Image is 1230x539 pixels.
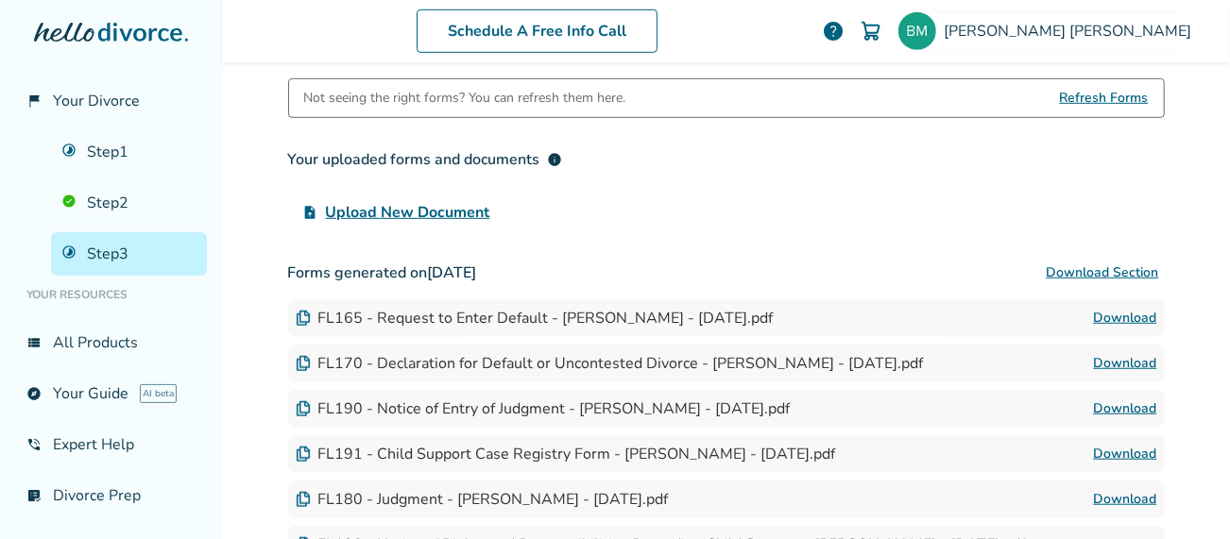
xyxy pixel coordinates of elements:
a: list_alt_checkDivorce Prep [15,474,207,517]
button: Download Section [1041,254,1165,292]
img: Document [296,446,311,462]
a: Download [1094,443,1157,465]
div: FL190 - Notice of Entry of Judgment - [PERSON_NAME] - [DATE].pdf [296,398,791,419]
img: Document [296,356,311,371]
div: FL165 - Request to Enter Default - [PERSON_NAME] - [DATE].pdf [296,308,774,328]
img: Document [296,401,311,416]
a: view_listAll Products [15,321,207,364]
span: list_alt_check [26,488,42,503]
a: Step3 [51,232,207,276]
span: AI beta [140,384,177,403]
a: exploreYour GuideAI beta [15,372,207,415]
a: Step2 [51,181,207,225]
img: Document [296,311,311,326]
a: Download [1094,352,1157,375]
a: Download [1094,307,1157,329]
span: phone_in_talk [26,437,42,452]
span: [PERSON_NAME] [PERSON_NAME] [944,21,1199,42]
iframe: Chat Widget [1136,448,1230,539]
span: flag_2 [26,93,42,109]
a: phone_in_talkExpert Help [15,423,207,466]
span: upload_file [303,205,318,220]
img: Brianna Matheus [898,12,936,50]
a: Download [1094,397,1157,420]
span: Upload New Document [326,201,490,224]
span: Your Divorce [53,91,140,111]
div: Your uploaded forms and documents [288,148,563,171]
div: FL180 - Judgment - [PERSON_NAME] - [DATE].pdf [296,489,669,510]
div: FL170 - Declaration for Default or Uncontested Divorce - [PERSON_NAME] - [DATE].pdf [296,353,924,374]
div: FL191 - Child Support Case Registry Form - [PERSON_NAME] - [DATE].pdf [296,444,836,464]
a: Download [1094,488,1157,511]
a: Step1 [51,130,207,174]
a: Schedule A Free Info Call [417,9,658,53]
li: Your Resources [15,276,207,313]
div: Not seeing the right forms? You can refresh them here. [304,79,626,117]
img: Document [296,492,311,507]
a: flag_2Your Divorce [15,79,207,123]
span: explore [26,386,42,401]
span: info [548,152,563,167]
span: Refresh Forms [1060,79,1149,117]
img: Cart [860,20,882,42]
span: view_list [26,335,42,350]
h3: Forms generated on [DATE] [288,254,1165,292]
a: help [822,20,845,42]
